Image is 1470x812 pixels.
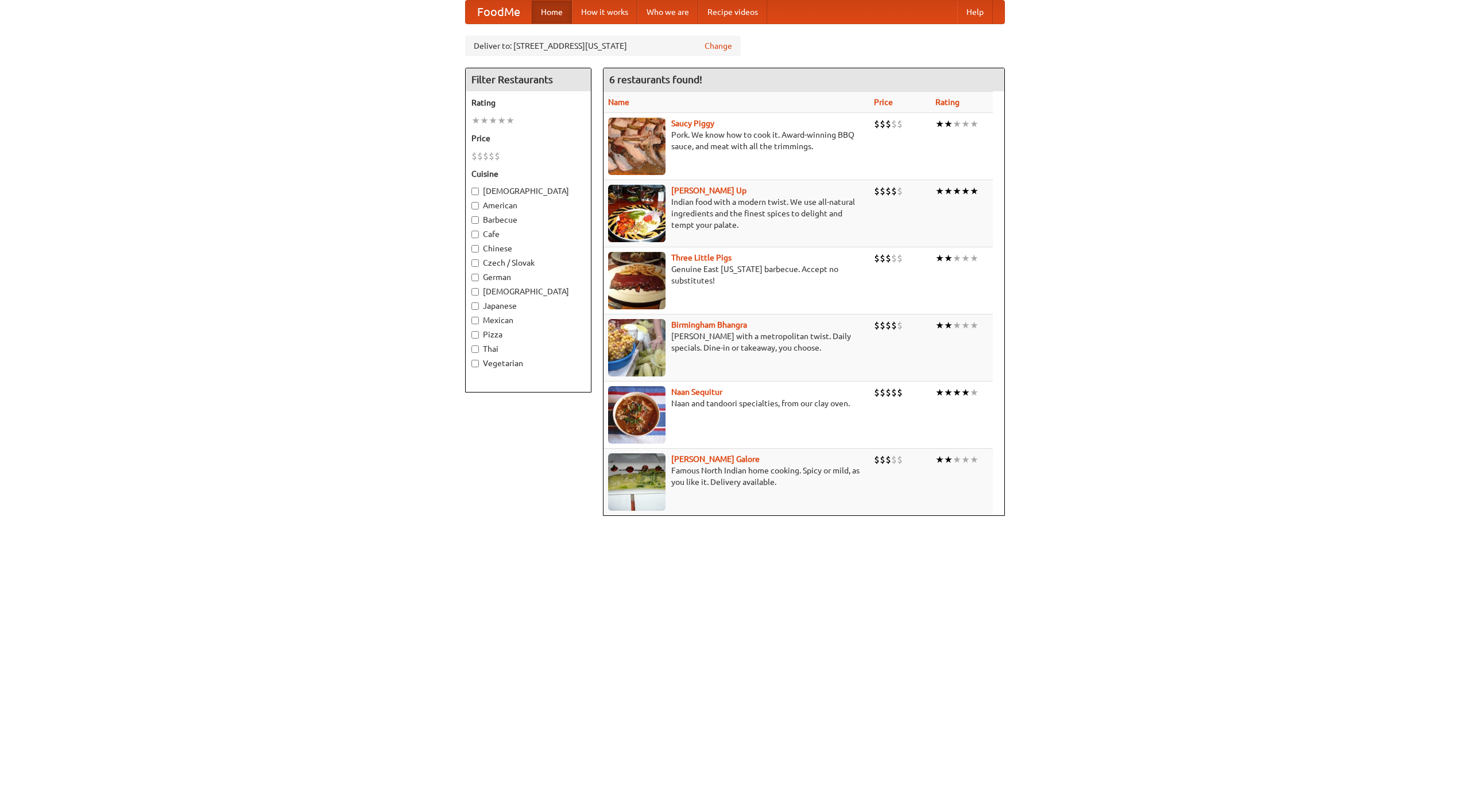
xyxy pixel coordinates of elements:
[705,40,732,52] a: Change
[608,98,629,107] a: Name
[935,252,944,265] li: ★
[953,453,961,466] li: ★
[944,319,953,332] li: ★
[471,202,479,209] input: American
[874,453,880,466] li: $
[608,185,666,242] img: curryup.jpg
[953,319,961,332] li: ★
[970,118,978,130] li: ★
[471,259,479,267] input: Czech / Slovak
[471,288,479,296] input: [DEMOGRAPHIC_DATA]
[891,118,897,130] li: $
[885,118,891,130] li: $
[497,114,506,127] li: ★
[897,252,903,265] li: $
[637,1,698,24] a: Who we are
[471,358,585,369] label: Vegetarian
[880,252,885,265] li: $
[935,185,944,197] li: ★
[671,119,714,128] a: Saucy Piggy
[471,345,479,353] input: Thai
[961,319,970,332] li: ★
[891,453,897,466] li: $
[471,243,585,254] label: Chinese
[471,300,585,312] label: Japanese
[880,386,885,399] li: $
[671,454,760,464] a: [PERSON_NAME] Galore
[471,231,479,238] input: Cafe
[953,185,961,197] li: ★
[953,386,961,399] li: ★
[471,200,585,211] label: American
[874,252,880,265] li: $
[961,386,970,399] li: ★
[961,118,970,130] li: ★
[897,453,903,466] li: $
[471,214,585,226] label: Barbecue
[608,319,666,376] img: bhangra.jpg
[935,453,944,466] li: ★
[671,186,746,195] a: [PERSON_NAME] Up
[480,114,489,127] li: ★
[494,150,500,162] li: $
[897,185,903,197] li: $
[608,196,865,231] p: Indian food with a modern twist. We use all-natural ingredients and the finest spices to delight ...
[471,286,585,297] label: [DEMOGRAPHIC_DATA]
[953,118,961,130] li: ★
[885,453,891,466] li: $
[944,386,953,399] li: ★
[471,257,585,269] label: Czech / Slovak
[891,252,897,265] li: $
[471,185,585,197] label: [DEMOGRAPHIC_DATA]
[471,245,479,252] input: Chinese
[471,216,479,224] input: Barbecue
[471,343,585,355] label: Thai
[880,118,885,130] li: $
[891,185,897,197] li: $
[874,118,880,130] li: $
[532,1,572,24] a: Home
[608,129,865,152] p: Pork. We know how to cook it. Award-winning BBQ sauce, and meat with all the trimmings.
[671,387,722,397] b: Naan Sequitur
[608,252,666,309] img: littlepigs.jpg
[897,386,903,399] li: $
[608,398,865,409] p: Naan and tandoori specialties, from our clay oven.
[471,271,585,283] label: German
[944,252,953,265] li: ★
[935,98,960,107] a: Rating
[609,74,702,85] ng-pluralize: 6 restaurants found!
[944,185,953,197] li: ★
[572,1,637,24] a: How it works
[961,453,970,466] li: ★
[885,319,891,332] li: $
[466,1,532,24] a: FoodMe
[891,319,897,332] li: $
[608,453,666,511] img: currygalore.jpg
[608,263,865,286] p: Genuine East [US_STATE] barbecue. Accept no substitutes!
[880,453,885,466] li: $
[471,188,479,195] input: [DEMOGRAPHIC_DATA]
[935,319,944,332] li: ★
[671,320,747,329] a: Birmingham Bhangra
[471,331,479,339] input: Pizza
[944,453,953,466] li: ★
[471,360,479,367] input: Vegetarian
[471,314,585,326] label: Mexican
[970,252,978,265] li: ★
[970,185,978,197] li: ★
[608,118,666,175] img: saucy.jpg
[489,150,494,162] li: $
[944,118,953,130] li: ★
[880,319,885,332] li: $
[953,252,961,265] li: ★
[698,1,767,24] a: Recipe videos
[970,453,978,466] li: ★
[608,331,865,353] p: [PERSON_NAME] with a metropolitan twist. Daily specials. Dine-in or takeaway, you choose.
[471,133,585,144] h5: Price
[880,185,885,197] li: $
[935,118,944,130] li: ★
